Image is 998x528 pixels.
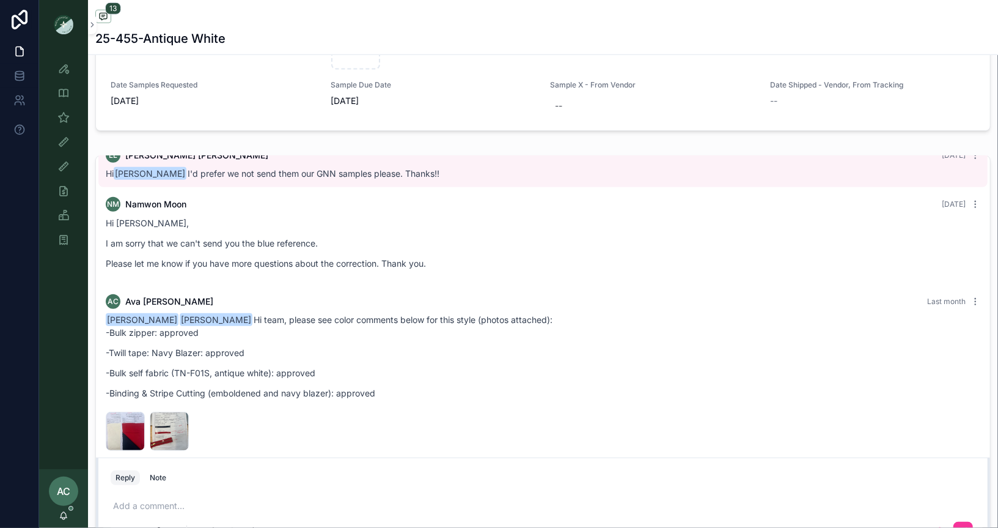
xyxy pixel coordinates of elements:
[770,95,777,107] span: --
[95,10,111,25] button: 13
[111,80,316,90] span: Date Samples Requested
[125,296,213,308] span: Ava [PERSON_NAME]
[927,297,966,306] span: Last month
[111,95,316,107] span: [DATE]
[942,199,966,209] span: [DATE]
[106,237,980,250] p: I am sorry that we can't send you the blue reference.
[106,257,980,270] p: Please let me know if you have more questions about the correction. Thank you.
[180,313,252,326] span: [PERSON_NAME]
[106,168,439,179] span: Hi I'd prefer we not send them our GNN samples please. Thanks!!
[54,15,73,34] img: App logo
[551,80,756,90] span: Sample X - From Vendor
[145,470,171,485] button: Note
[107,199,119,209] span: NM
[106,314,980,400] div: Hi team, please see color comments below for this style (photos attached):
[106,217,980,229] p: Hi [PERSON_NAME],
[331,80,536,90] span: Sample Due Date
[125,198,186,210] span: Namwon Moon
[770,80,975,90] span: Date Shipped - Vendor, From Tracking
[106,387,980,400] p: -Binding & Stripe Cutting (emboldened and navy blazer): approved
[106,313,178,326] span: [PERSON_NAME]
[106,366,980,379] p: -Bulk self fabric (TN-F01S, antique white): approved
[150,473,166,483] div: Note
[556,100,563,112] div: --
[105,2,121,15] span: 13
[331,95,536,107] span: [DATE]
[108,297,119,307] span: AC
[106,326,980,339] p: -Bulk zipper: approved
[95,30,226,47] h1: 25-455-Antique White
[39,49,88,267] div: scrollable content
[114,167,186,180] span: [PERSON_NAME]
[57,484,70,499] span: AC
[106,346,980,359] p: -Twill tape: Navy Blazer: approved
[111,470,140,485] button: Reply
